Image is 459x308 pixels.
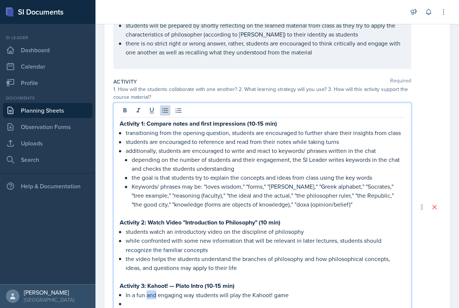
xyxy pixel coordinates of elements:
[3,119,92,134] a: Observation Forms
[3,152,92,167] a: Search
[390,78,411,85] span: Required
[132,173,405,182] p: the goal is that students try to explain the concepts and ideas from class using the key words
[120,281,235,290] strong: Activity 3: Kahoot! — Plato Intro (10-15 min)
[126,21,405,39] p: students will be prepared by shortly reflecting on the learned material from class as they try to...
[126,128,405,137] p: transitioning from the opening question, students are encouraged to further share their insights ...
[126,254,405,272] p: the video helps the students understand the branches of philosophy and how philosophical concepts...
[3,34,92,41] div: Si leader
[3,136,92,151] a: Uploads
[3,179,92,194] div: Help & Documentation
[113,78,137,85] label: Activity
[126,137,405,146] p: students are encouraged to reference and read from their notes while taking turns
[3,59,92,74] a: Calendar
[24,296,74,304] div: [GEOGRAPHIC_DATA]
[3,95,92,101] div: Documents
[113,85,411,101] div: 1. How will the students collaborate with one another? 2. What learning strategy will you use? 3....
[3,43,92,57] a: Dashboard
[126,236,405,254] p: while confronted with some new information that will be relevant in later lectures, students shou...
[132,155,405,173] p: depending on the number of students and their engagement, the SI Leader writes keywords in the ch...
[24,289,74,296] div: [PERSON_NAME]
[132,182,405,209] p: Keywords/ phrases may be: "loves wisdom," "forms," "[PERSON_NAME]," "Greek alphabet," "Socrates,"...
[3,75,92,90] a: Profile
[126,290,405,299] p: In a fun and engaging way students will play the Kahoot! game
[126,227,405,236] p: students watch an introductory video on the discipline of philosophy
[126,39,405,57] p: there is no strict right or wrong answer, rather, students are encouraged to think critically and...
[3,103,92,118] a: Planning Sheets
[120,218,280,227] strong: Activity 2: Watch Video "Introduction to Philosophy" (10 min)
[126,146,405,155] p: additionally, students are encouraged to write and react to keywords/ phrases written in the chat
[120,119,277,128] strong: Activity 1: Compare notes and first impressions (10-15 min)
